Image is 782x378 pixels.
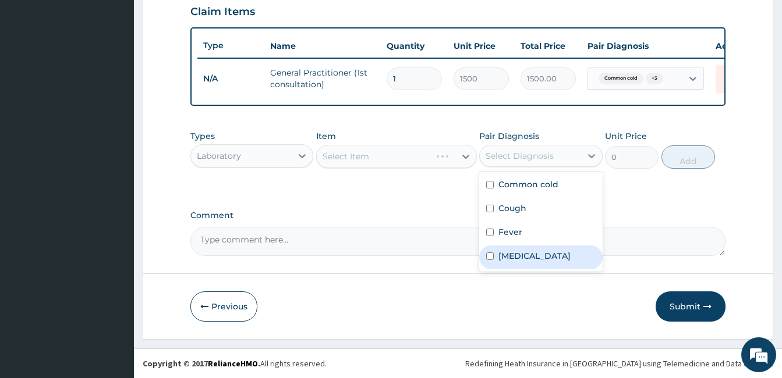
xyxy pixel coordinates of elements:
td: N/A [197,68,264,90]
footer: All rights reserved. [134,348,782,378]
textarea: Type your message and hit 'Enter' [6,254,222,294]
th: Quantity [381,34,448,58]
label: Item [316,130,336,142]
div: Select Diagnosis [486,150,554,162]
th: Actions [710,34,768,58]
th: Unit Price [448,34,515,58]
label: Unit Price [605,130,647,142]
label: Cough [498,202,526,214]
button: Add [661,145,715,169]
div: Minimize live chat window [191,6,219,34]
div: Redefining Heath Insurance in [GEOGRAPHIC_DATA] using Telemedicine and Data Science! [465,358,773,369]
a: RelianceHMO [208,358,258,369]
strong: Copyright © 2017 . [143,358,260,369]
span: + 3 [646,73,663,84]
label: Pair Diagnosis [479,130,539,142]
div: Chat with us now [61,65,196,80]
th: Total Price [515,34,582,58]
label: [MEDICAL_DATA] [498,250,571,262]
label: Types [190,131,215,141]
img: d_794563401_company_1708531726252_794563401 [22,58,47,87]
label: Fever [498,226,522,238]
td: General Practitioner (1st consultation) [264,61,381,96]
h3: Claim Items [190,6,255,19]
span: Common cold [599,73,643,84]
label: Comment [190,211,726,220]
th: Pair Diagnosis [582,34,710,58]
button: Submit [656,291,726,322]
th: Name [264,34,381,58]
label: Common cold [498,179,558,190]
button: Previous [190,291,257,322]
span: We're online! [68,115,161,232]
th: Type [197,35,264,56]
div: Laboratory [197,150,241,162]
